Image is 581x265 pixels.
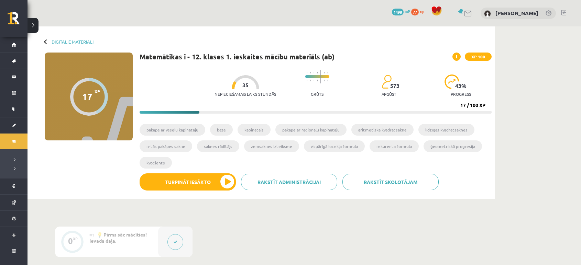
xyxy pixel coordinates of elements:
[370,140,419,152] li: rekurenta formula
[73,237,78,241] div: XP
[390,83,399,89] span: 573
[411,9,428,14] a: 77 xp
[320,70,321,83] img: icon-long-line-d9ea69661e0d244f92f715978eff75569469978d946b2353a9bb055b3ed8787d.svg
[140,173,236,191] button: Turpināt iesākto
[95,89,100,94] span: XP
[327,72,328,73] img: icon-short-line-57e1e144782c952c97e751825c79c345078a6d821885a25fce030b3d8c18986b.svg
[351,124,414,136] li: aritmētiskā kvadrātsakne
[455,83,467,89] span: 43 %
[382,74,392,89] img: students-c634bb4e5e11cddfef0936a35e636f08e4e9abd3cc4e673bd6f9a4125e45ecb1.svg
[215,92,276,96] p: Nepieciešamais laiks stundās
[418,124,474,136] li: līdzīgas kvadrātsaknes
[465,53,492,61] span: XP 100
[244,140,299,152] li: zemsaknes izteiksme
[324,72,325,73] img: icon-short-line-57e1e144782c952c97e751825c79c345078a6d821885a25fce030b3d8c18986b.svg
[52,39,94,44] a: Digitālie materiāli
[140,157,172,169] li: kvocients
[311,92,324,96] p: Grūts
[310,72,311,73] img: icon-short-line-57e1e144782c952c97e751825c79c345078a6d821885a25fce030b3d8c18986b.svg
[327,80,328,81] img: icon-short-line-57e1e144782c952c97e751825c79c345078a6d821885a25fce030b3d8c18986b.svg
[238,124,271,136] li: kāpinātājs
[140,53,335,61] h1: Matemātikas i - 12. klases 1. ieskaites mācību materiāls (ab)
[317,80,318,81] img: icon-short-line-57e1e144782c952c97e751825c79c345078a6d821885a25fce030b3d8c18986b.svg
[8,12,28,29] a: Rīgas 1. Tālmācības vidusskola
[424,140,482,152] li: ģeometriskā progresija
[420,9,424,14] span: xp
[89,231,147,244] span: 💡 Pirms sāc mācīties! Ievada daļa.
[382,92,396,96] p: apgūst
[392,9,410,14] a: 1498 mP
[68,238,73,244] div: 0
[495,10,538,16] a: [PERSON_NAME]
[324,80,325,81] img: icon-short-line-57e1e144782c952c97e751825c79c345078a6d821885a25fce030b3d8c18986b.svg
[445,74,459,89] img: icon-progress-161ccf0a02000e728c5f80fcf4c31c7af3da0e1684b2b1d7c360e028c24a22f1.svg
[451,92,471,96] p: progress
[140,124,205,136] li: pakāpe ar veselu kāpinātāju
[310,80,311,81] img: icon-short-line-57e1e144782c952c97e751825c79c345078a6d821885a25fce030b3d8c18986b.svg
[304,140,365,152] li: vispārīgā locekļa formula
[241,174,337,190] a: Rakstīt administrācijai
[89,232,95,238] span: #1
[140,140,192,152] li: n-tās pakāpes sakne
[411,9,419,15] span: 77
[405,9,410,14] span: mP
[392,9,404,15] span: 1498
[82,91,92,102] div: 17
[242,82,249,88] span: 35
[484,10,491,17] img: Sindija Ozolniece
[197,140,239,152] li: saknes rādītājs
[317,72,318,73] img: icon-short-line-57e1e144782c952c97e751825c79c345078a6d821885a25fce030b3d8c18986b.svg
[275,124,347,136] li: pakāpe ar racionālu kāpinātāju
[210,124,233,136] li: bāze
[342,174,439,190] a: Rakstīt skolotājam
